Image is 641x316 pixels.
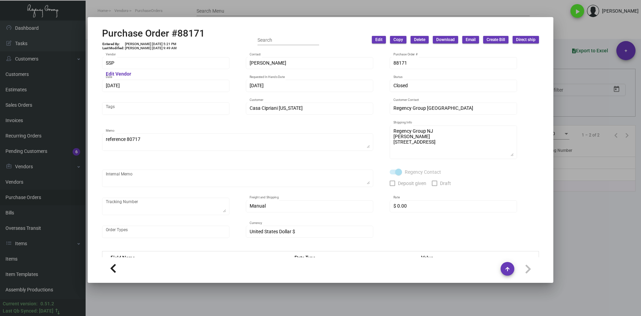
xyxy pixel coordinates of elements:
[102,251,288,263] th: Field Name
[462,36,479,43] button: Email
[102,28,205,39] h2: Purchase Order #88171
[125,46,177,50] td: [PERSON_NAME] [DATE] 9:49 AM
[483,36,508,43] button: Create Bill
[372,36,386,43] button: Edit
[125,42,177,46] td: [PERSON_NAME] [DATE] 5:21 PM
[3,300,38,307] div: Current version:
[466,37,476,43] span: Email
[288,251,414,263] th: Data Type
[433,36,458,43] button: Download
[436,37,455,43] span: Download
[516,37,536,43] span: Direct ship
[398,179,426,187] span: Deposit given
[414,37,425,43] span: Delete
[102,46,125,50] td: Last Modified:
[513,36,539,43] button: Direct ship
[414,251,539,263] th: Value
[487,37,505,43] span: Create Bill
[3,307,53,315] div: Last Qb Synced: [DATE]
[250,203,266,209] span: Manual
[393,37,403,43] span: Copy
[411,36,429,43] button: Delete
[106,71,131,77] mat-hint: Edit Vendor
[405,168,441,176] span: Regency Contact
[390,36,406,43] button: Copy
[393,83,408,88] span: Closed
[440,179,451,187] span: Draft
[40,300,54,307] div: 0.51.2
[375,37,382,43] span: Edit
[102,42,125,46] td: Entered By:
